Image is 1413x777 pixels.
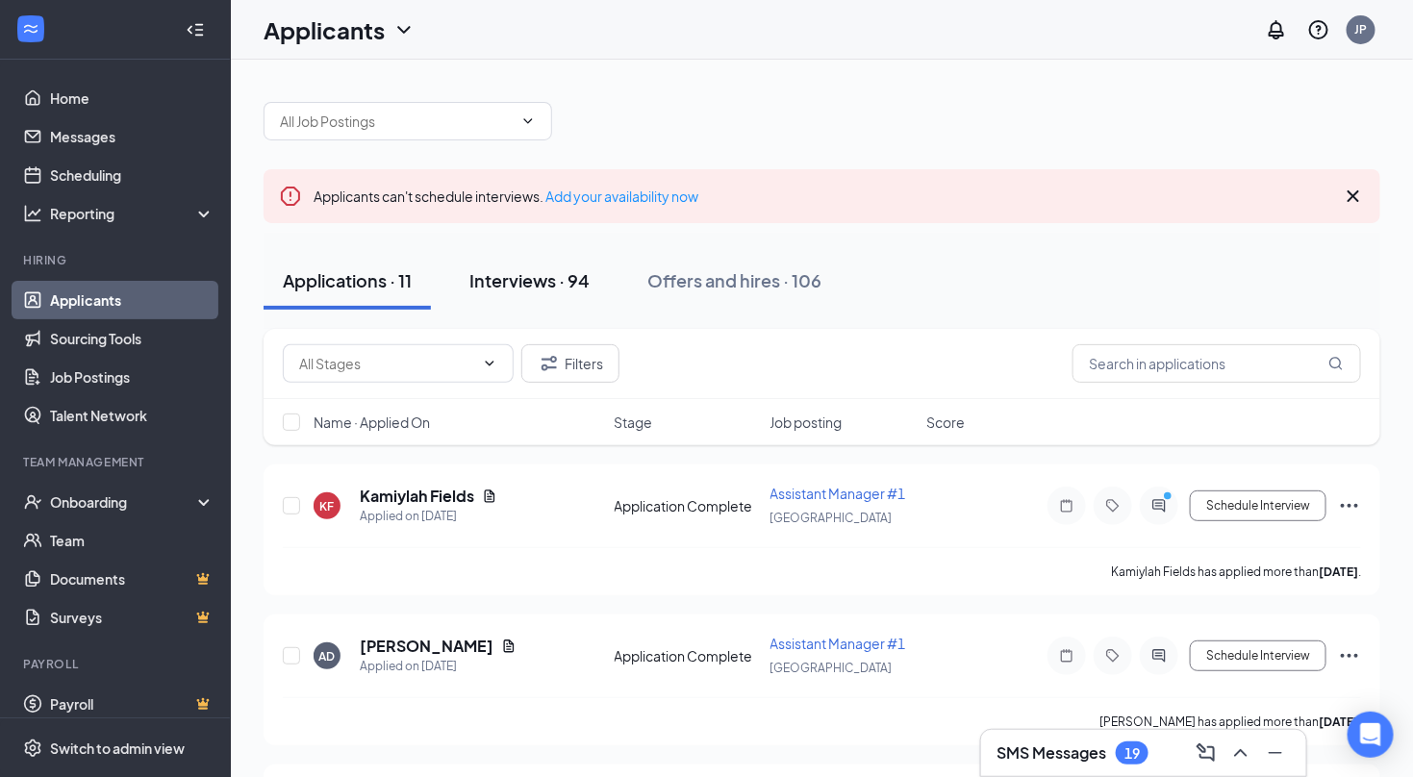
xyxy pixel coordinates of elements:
button: ComposeMessage [1191,738,1222,768]
span: Assistant Manager #1 [770,635,906,652]
div: Interviews · 94 [469,268,590,292]
svg: Cross [1342,185,1365,208]
h5: [PERSON_NAME] [360,636,493,657]
svg: Note [1055,648,1078,664]
a: SurveysCrown [50,598,214,637]
svg: UserCheck [23,492,42,512]
span: Assistant Manager #1 [770,485,906,502]
button: Minimize [1260,738,1291,768]
div: Open Intercom Messenger [1348,712,1394,758]
div: JP [1355,21,1368,38]
svg: Error [279,185,302,208]
b: [DATE] [1319,714,1358,729]
b: [DATE] [1319,564,1358,579]
svg: Document [482,489,497,504]
svg: Document [501,639,517,654]
button: Schedule Interview [1190,640,1326,671]
div: Payroll [23,656,211,672]
svg: WorkstreamLogo [21,19,40,38]
span: [GEOGRAPHIC_DATA] [770,511,893,525]
p: [PERSON_NAME] has applied more than . [1099,714,1361,730]
svg: ActiveChat [1148,648,1171,664]
span: [GEOGRAPHIC_DATA] [770,661,893,675]
a: Messages [50,117,214,156]
svg: Collapse [186,20,205,39]
div: Applied on [DATE] [360,657,517,676]
svg: ChevronDown [482,356,497,371]
span: Applicants can't schedule interviews. [314,188,698,205]
h3: SMS Messages [997,742,1106,764]
svg: ActiveChat [1148,498,1171,514]
a: PayrollCrown [50,685,214,723]
span: Job posting [770,413,843,432]
svg: ChevronUp [1229,741,1252,764]
input: Search in applications [1072,344,1361,383]
a: Scheduling [50,156,214,194]
h5: Kamiylah Fields [360,486,474,507]
input: All Job Postings [280,111,513,132]
svg: QuestionInfo [1307,18,1330,41]
a: Job Postings [50,358,214,396]
svg: Ellipses [1338,494,1361,517]
div: AD [319,648,336,664]
div: Onboarding [50,492,198,512]
a: Team [50,521,214,560]
svg: Analysis [23,204,42,223]
h1: Applicants [264,13,385,46]
button: Schedule Interview [1190,490,1326,521]
svg: ChevronDown [392,18,416,41]
svg: Filter [538,352,561,375]
span: Name · Applied On [314,413,430,432]
div: Offers and hires · 106 [647,268,821,292]
div: Application Complete [615,496,759,515]
a: Home [50,79,214,117]
p: Kamiylah Fields has applied more than . [1111,564,1361,580]
div: Switch to admin view [50,739,185,758]
a: Sourcing Tools [50,319,214,358]
input: All Stages [299,353,474,374]
a: Applicants [50,281,214,319]
button: Filter Filters [521,344,619,383]
svg: Settings [23,739,42,758]
div: 19 [1124,745,1140,762]
div: Applications · 11 [283,268,412,292]
div: KF [320,498,335,514]
div: Reporting [50,204,215,223]
a: Talent Network [50,396,214,435]
div: Hiring [23,252,211,268]
svg: Minimize [1264,741,1287,764]
a: Add your availability now [545,188,698,205]
svg: Notifications [1265,18,1288,41]
a: DocumentsCrown [50,560,214,598]
svg: PrimaryDot [1159,490,1182,506]
svg: Note [1055,498,1078,514]
div: Applied on [DATE] [360,507,497,526]
span: Stage [615,413,653,432]
svg: Tag [1101,498,1124,514]
svg: Ellipses [1338,644,1361,667]
span: Score [926,413,965,432]
button: ChevronUp [1225,738,1256,768]
svg: MagnifyingGlass [1328,356,1344,371]
div: Team Management [23,454,211,470]
div: Application Complete [615,646,759,665]
svg: Tag [1101,648,1124,664]
svg: ComposeMessage [1195,741,1218,764]
svg: ChevronDown [520,113,536,129]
